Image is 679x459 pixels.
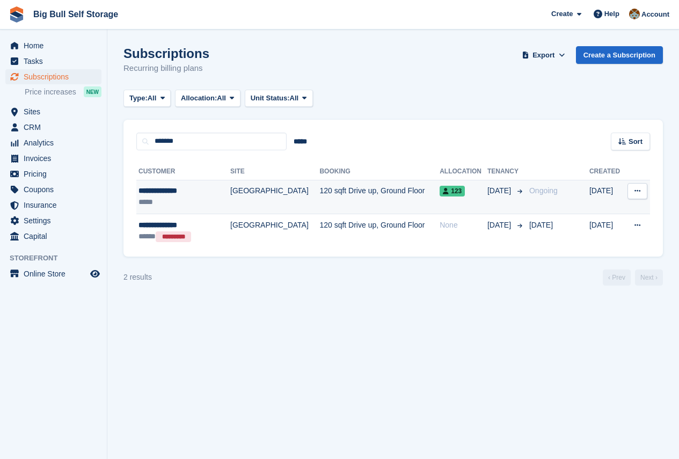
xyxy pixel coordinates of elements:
th: Allocation [440,163,487,180]
a: menu [5,182,101,197]
span: Storefront [10,253,107,264]
a: menu [5,229,101,244]
span: Sites [24,104,88,119]
td: [DATE] [589,180,624,214]
a: menu [5,213,101,228]
a: menu [5,38,101,53]
span: Unit Status: [251,93,290,104]
span: Help [604,9,619,19]
span: [DATE] [529,221,553,229]
span: Subscriptions [24,69,88,84]
a: menu [5,135,101,150]
a: Big Bull Self Storage [29,5,122,23]
td: 120 sqft Drive up, Ground Floor [319,180,440,214]
a: Preview store [89,267,101,280]
td: [GEOGRAPHIC_DATA] [230,214,319,248]
a: menu [5,54,101,69]
h1: Subscriptions [123,46,209,61]
span: Home [24,38,88,53]
span: Online Store [24,266,88,281]
span: Allocation: [181,93,217,104]
a: menu [5,166,101,181]
span: Invoices [24,151,88,166]
a: menu [5,120,101,135]
th: Site [230,163,319,180]
span: Account [641,9,669,20]
button: Unit Status: All [245,90,313,107]
span: [DATE] [487,220,513,231]
span: All [290,93,299,104]
a: menu [5,151,101,166]
a: menu [5,198,101,213]
a: Price increases NEW [25,86,101,98]
span: Price increases [25,87,76,97]
div: NEW [84,86,101,97]
span: Analytics [24,135,88,150]
span: All [148,93,157,104]
td: 120 sqft Drive up, Ground Floor [319,214,440,248]
span: Pricing [24,166,88,181]
img: Mike Llewellen Palmer [629,9,640,19]
th: Booking [319,163,440,180]
a: menu [5,69,101,84]
span: Insurance [24,198,88,213]
a: Create a Subscription [576,46,663,64]
span: Create [551,9,573,19]
a: Previous [603,269,631,286]
span: Sort [629,136,643,147]
span: CRM [24,120,88,135]
th: Created [589,163,624,180]
div: None [440,220,487,231]
span: Export [532,50,554,61]
span: Type: [129,93,148,104]
p: Recurring billing plans [123,62,209,75]
th: Tenancy [487,163,525,180]
a: Next [635,269,663,286]
span: Tasks [24,54,88,69]
span: Settings [24,213,88,228]
button: Allocation: All [175,90,240,107]
div: 2 results [123,272,152,283]
span: All [217,93,226,104]
span: Capital [24,229,88,244]
span: 123 [440,186,465,196]
img: stora-icon-8386f47178a22dfd0bd8f6a31ec36ba5ce8667c1dd55bd0f319d3a0aa187defe.svg [9,6,25,23]
span: Coupons [24,182,88,197]
nav: Page [601,269,665,286]
span: Ongoing [529,186,558,195]
td: [GEOGRAPHIC_DATA] [230,180,319,214]
th: Customer [136,163,230,180]
a: menu [5,104,101,119]
button: Export [520,46,567,64]
a: menu [5,266,101,281]
td: [DATE] [589,214,624,248]
span: [DATE] [487,185,513,196]
button: Type: All [123,90,171,107]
